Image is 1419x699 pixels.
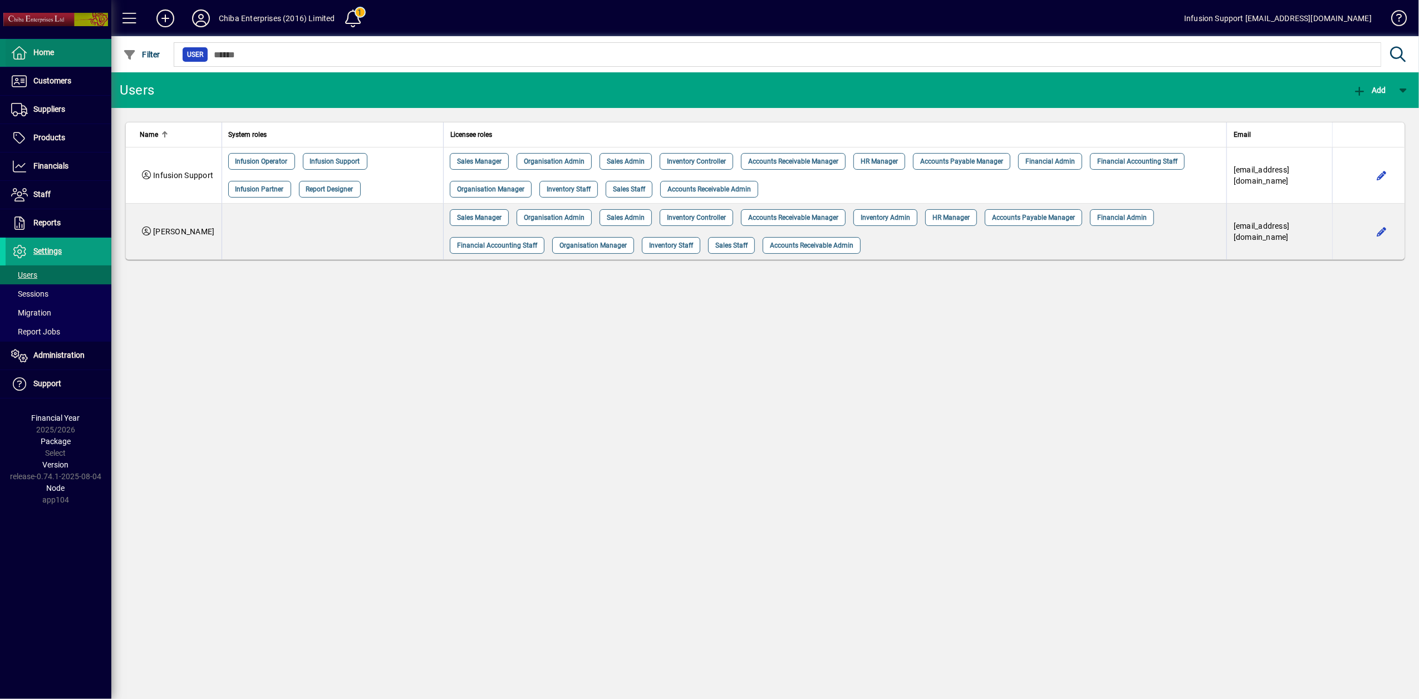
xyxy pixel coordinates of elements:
[6,152,111,180] a: Financials
[33,105,65,114] span: Suppliers
[1025,156,1075,167] span: Financial Admin
[6,342,111,370] a: Administration
[148,8,183,28] button: Add
[6,96,111,124] a: Suppliers
[6,39,111,67] a: Home
[524,156,585,167] span: Organisation Admin
[33,133,65,142] span: Products
[559,240,627,251] span: Organisation Manager
[11,327,60,336] span: Report Jobs
[33,190,51,199] span: Staff
[47,484,65,493] span: Node
[33,351,85,360] span: Administration
[524,212,585,223] span: Organisation Admin
[306,184,353,195] span: Report Designer
[920,156,1003,167] span: Accounts Payable Manager
[667,212,726,223] span: Inventory Controller
[229,129,267,141] span: System roles
[1097,212,1147,223] span: Financial Admin
[6,303,111,322] a: Migration
[6,322,111,341] a: Report Jobs
[861,156,898,167] span: HR Manager
[1097,156,1177,167] span: Financial Accounting Staff
[6,124,111,152] a: Products
[6,284,111,303] a: Sessions
[1234,129,1251,141] span: Email
[235,156,288,167] span: Infusion Operator
[1350,80,1389,100] button: Add
[457,212,502,223] span: Sales Manager
[1383,2,1405,38] a: Knowledge Base
[607,212,645,223] span: Sales Admin
[310,156,360,167] span: Infusion Support
[33,379,61,388] span: Support
[1234,221,1290,242] span: [EMAIL_ADDRESS][DOMAIN_NAME]
[1373,223,1391,240] button: Edit
[11,289,48,298] span: Sessions
[235,184,284,195] span: Infusion Partner
[1353,86,1386,95] span: Add
[715,240,748,251] span: Sales Staff
[932,212,970,223] span: HR Manager
[123,50,160,59] span: Filter
[6,181,111,209] a: Staff
[748,212,838,223] span: Accounts Receivable Manager
[33,76,71,85] span: Customers
[1184,9,1372,27] div: Infusion Support [EMAIL_ADDRESS][DOMAIN_NAME]
[457,156,502,167] span: Sales Manager
[120,45,163,65] button: Filter
[120,81,167,99] div: Users
[667,156,726,167] span: Inventory Controller
[140,129,158,141] span: Name
[33,218,61,227] span: Reports
[43,460,69,469] span: Version
[992,212,1075,223] span: Accounts Payable Manager
[6,67,111,95] a: Customers
[457,240,537,251] span: Financial Accounting Staff
[219,9,335,27] div: Chiba Enterprises (2016) Limited
[153,171,213,180] span: Infusion Support
[457,184,524,195] span: Organisation Manager
[140,129,215,141] div: Name
[187,49,203,60] span: User
[153,227,214,236] span: [PERSON_NAME]
[649,240,693,251] span: Inventory Staff
[607,156,645,167] span: Sales Admin
[613,184,645,195] span: Sales Staff
[861,212,910,223] span: Inventory Admin
[450,129,492,141] span: Licensee roles
[1234,165,1290,185] span: [EMAIL_ADDRESS][DOMAIN_NAME]
[183,8,219,28] button: Profile
[1373,166,1391,184] button: Edit
[667,184,751,195] span: Accounts Receivable Admin
[6,209,111,237] a: Reports
[33,161,68,170] span: Financials
[11,308,51,317] span: Migration
[6,370,111,398] a: Support
[32,414,80,422] span: Financial Year
[41,437,71,446] span: Package
[11,270,37,279] span: Users
[770,240,853,251] span: Accounts Receivable Admin
[547,184,591,195] span: Inventory Staff
[6,265,111,284] a: Users
[748,156,838,167] span: Accounts Receivable Manager
[33,48,54,57] span: Home
[33,247,62,255] span: Settings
